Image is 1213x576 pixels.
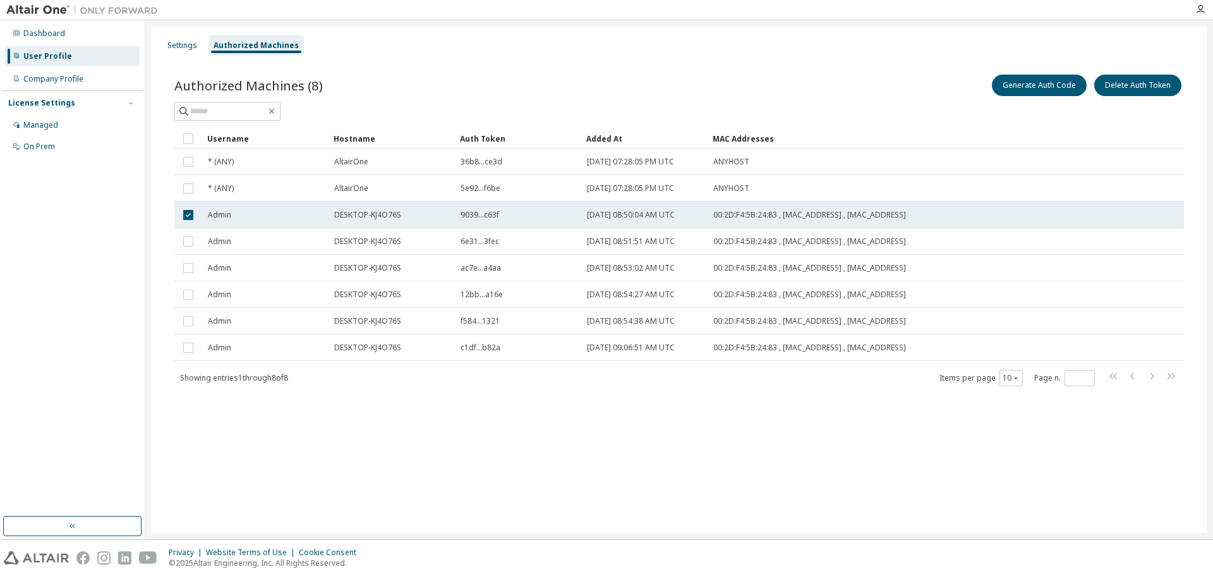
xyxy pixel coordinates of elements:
span: [DATE] 07:28:05 PM UTC [587,183,674,193]
span: 00:2D:F4:5B:24:83 , [MAC_ADDRESS] , [MAC_ADDRESS] [713,210,906,220]
div: User Profile [23,51,72,61]
div: Website Terms of Use [206,548,299,558]
span: Items per page [939,370,1023,386]
span: DESKTOP-KJ4O76S [334,210,401,220]
span: ANYHOST [713,183,749,193]
span: [DATE] 09:06:51 AM UTC [587,343,675,353]
span: DESKTOP-KJ4O76S [334,290,401,300]
img: facebook.svg [76,551,90,565]
span: 9039...c63f [461,210,499,220]
span: DESKTOP-KJ4O76S [334,236,401,247]
span: * (ANY) [208,157,234,167]
span: AltairOne [334,157,368,167]
div: Managed [23,120,58,130]
img: youtube.svg [139,551,157,565]
div: License Settings [8,98,75,108]
span: AltairOne [334,183,368,193]
span: 00:2D:F4:5B:24:83 , [MAC_ADDRESS] , [MAC_ADDRESS] [713,236,906,247]
span: 00:2D:F4:5B:24:83 , [MAC_ADDRESS] , [MAC_ADDRESS] [713,263,906,273]
div: Auth Token [460,128,576,149]
span: 6e31...3fec [461,236,499,247]
span: 36b8...ce3d [461,157,502,167]
span: c1df...b82a [461,343,500,353]
button: Generate Auth Code [992,75,1087,96]
span: DESKTOP-KJ4O76S [334,263,401,273]
span: Admin [208,343,231,353]
span: [DATE] 08:54:27 AM UTC [587,290,675,300]
span: Showing entries 1 through 8 of 8 [180,372,288,383]
button: Delete Auth Token [1094,75,1181,96]
span: Admin [208,236,231,247]
div: Dashboard [23,28,65,39]
span: [DATE] 08:51:51 AM UTC [587,236,675,247]
img: altair_logo.svg [4,551,69,565]
span: Authorized Machines (8) [174,77,323,94]
span: [DATE] 08:53:02 AM UTC [587,263,675,273]
span: DESKTOP-KJ4O76S [334,316,401,326]
div: Hostname [334,128,450,149]
div: Company Profile [23,74,83,84]
span: [DATE] 07:28:05 PM UTC [587,157,674,167]
button: 10 [1003,373,1020,383]
span: Admin [208,210,231,220]
span: 00:2D:F4:5B:24:83 , [MAC_ADDRESS] , [MAC_ADDRESS] [713,290,906,300]
span: 5e92...f6be [461,183,500,193]
div: Cookie Consent [299,548,364,558]
div: On Prem [23,142,55,152]
div: Authorized Machines [214,40,299,51]
div: MAC Addresses [713,128,1051,149]
img: Altair One [6,4,164,16]
span: Admin [208,316,231,326]
p: © 2025 Altair Engineering, Inc. All Rights Reserved. [169,558,364,568]
div: Settings [167,40,197,51]
img: instagram.svg [97,551,111,565]
span: DESKTOP-KJ4O76S [334,343,401,353]
span: * (ANY) [208,183,234,193]
img: linkedin.svg [118,551,131,565]
div: Added At [586,128,703,149]
span: 12bb...a16e [461,290,503,300]
span: Admin [208,263,231,273]
span: f584...1321 [461,316,500,326]
span: ANYHOST [713,157,749,167]
span: 00:2D:F4:5B:24:83 , [MAC_ADDRESS] , [MAC_ADDRESS] [713,343,906,353]
span: [DATE] 08:54:38 AM UTC [587,316,675,326]
span: 00:2D:F4:5B:24:83 , [MAC_ADDRESS] , [MAC_ADDRESS] [713,316,906,326]
div: Privacy [169,548,206,558]
div: Username [207,128,323,149]
span: [DATE] 08:50:04 AM UTC [587,210,675,220]
span: Page n. [1034,370,1095,386]
span: ac7e...a4aa [461,263,501,273]
span: Admin [208,290,231,300]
